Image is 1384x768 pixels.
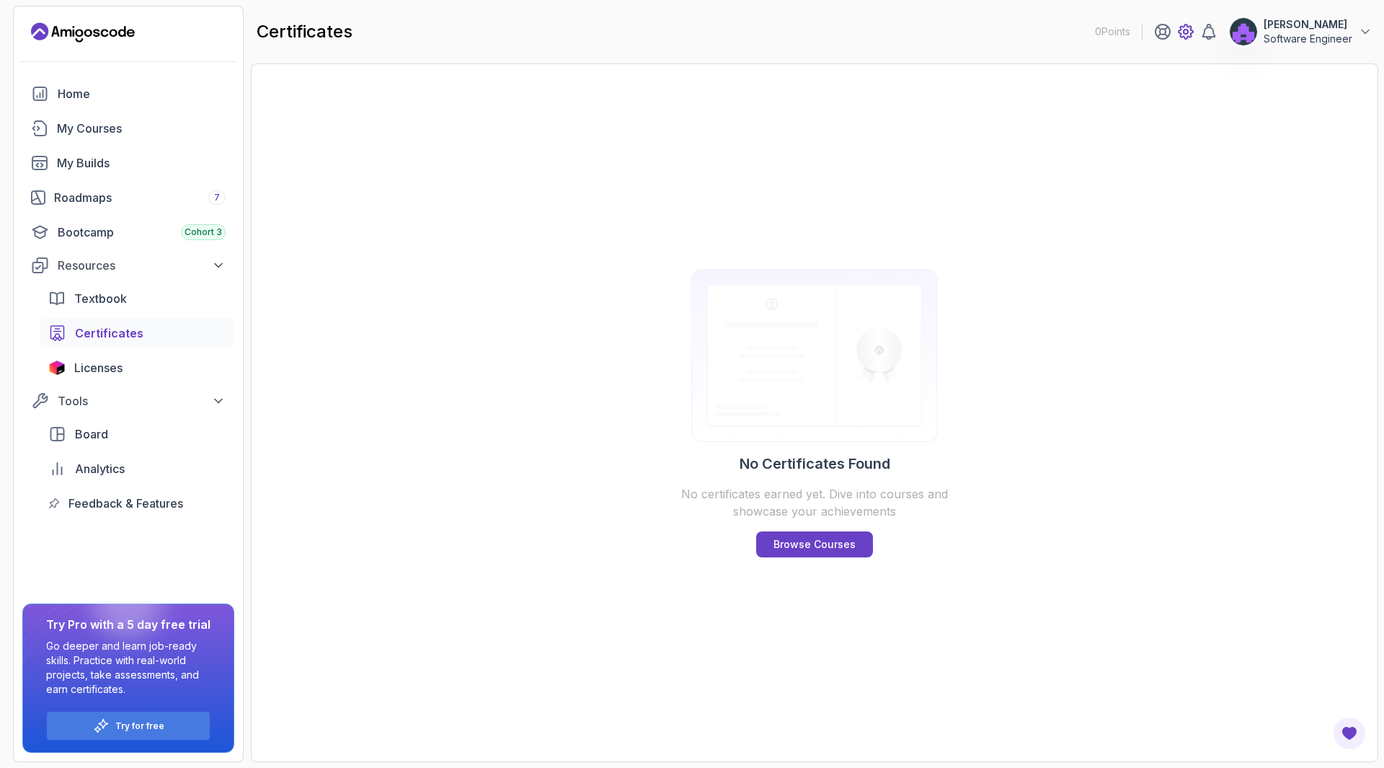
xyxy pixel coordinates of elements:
a: licenses [40,353,234,382]
a: feedback [40,489,234,518]
a: courses [22,114,234,143]
span: Textbook [74,290,127,307]
div: Roadmaps [54,189,226,206]
p: No certificates earned yet. Dive into courses and showcase your achievements [676,485,953,520]
img: user profile image [1230,18,1257,45]
a: Landing page [31,21,135,44]
button: Tools [22,388,234,414]
span: Certificates [75,325,143,342]
button: user profile image[PERSON_NAME]Software Engineer [1229,17,1372,46]
div: Resources [58,257,226,274]
a: certificates [40,319,234,348]
p: Browse Courses [773,537,856,552]
a: analytics [40,454,234,483]
a: roadmaps [22,183,234,212]
a: board [40,420,234,449]
span: Board [75,425,108,443]
a: home [22,79,234,108]
img: Certificates empty-state [676,269,953,442]
button: Open Feedback Button [1332,716,1367,751]
span: Analytics [75,460,125,477]
button: Try for free [46,711,210,741]
h2: certificates [257,20,352,43]
div: Bootcamp [58,224,226,241]
span: Cohort 3 [185,226,222,238]
div: Tools [58,392,226,410]
a: bootcamp [22,218,234,247]
a: textbook [40,284,234,313]
div: Home [58,85,226,102]
a: Browse Courses [756,531,873,557]
h2: No Certificates Found [740,454,890,474]
span: Feedback & Features [68,495,183,512]
p: Software Engineer [1264,32,1352,46]
div: My Courses [57,120,226,137]
a: builds [22,149,234,177]
img: jetbrains icon [48,361,66,375]
button: Resources [22,252,234,278]
span: Licenses [74,359,123,376]
span: 7 [214,192,220,203]
p: [PERSON_NAME] [1264,17,1352,32]
p: 0 Points [1095,25,1130,39]
p: Go deeper and learn job-ready skills. Practice with real-world projects, take assessments, and ea... [46,639,210,697]
div: My Builds [57,154,226,172]
a: Try for free [115,720,164,732]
